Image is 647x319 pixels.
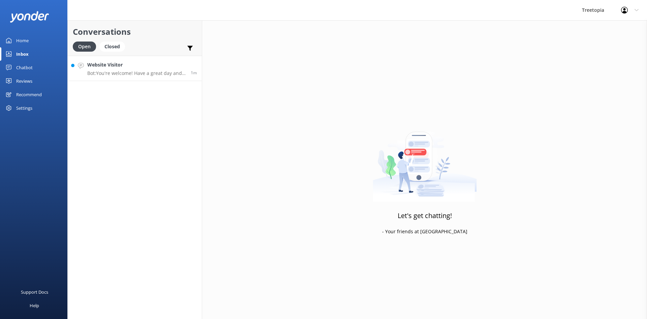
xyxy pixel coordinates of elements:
[73,25,197,38] h2: Conversations
[398,210,452,221] h3: Let's get chatting!
[10,11,49,22] img: yonder-white-logo.png
[30,299,39,312] div: Help
[99,43,128,50] a: Closed
[373,117,477,202] img: artwork of a man stealing a conversation from at giant smartphone
[87,61,186,69] h4: Website Visitor
[68,56,202,81] a: Website VisitorBot:You're welcome! Have a great day and enjoy your adventure!1m
[16,34,29,47] div: Home
[16,61,33,74] div: Chatbot
[87,70,186,76] p: Bot: You're welcome! Have a great day and enjoy your adventure!
[16,74,32,88] div: Reviews
[16,101,32,115] div: Settings
[99,42,125,52] div: Closed
[16,88,42,101] div: Recommend
[73,43,99,50] a: Open
[382,228,467,235] p: - Your friends at [GEOGRAPHIC_DATA]
[21,285,48,299] div: Support Docs
[73,42,96,52] div: Open
[16,47,29,61] div: Inbox
[191,70,197,76] span: 08:45am 10-Aug-2025 (UTC -06:00) America/Mexico_City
